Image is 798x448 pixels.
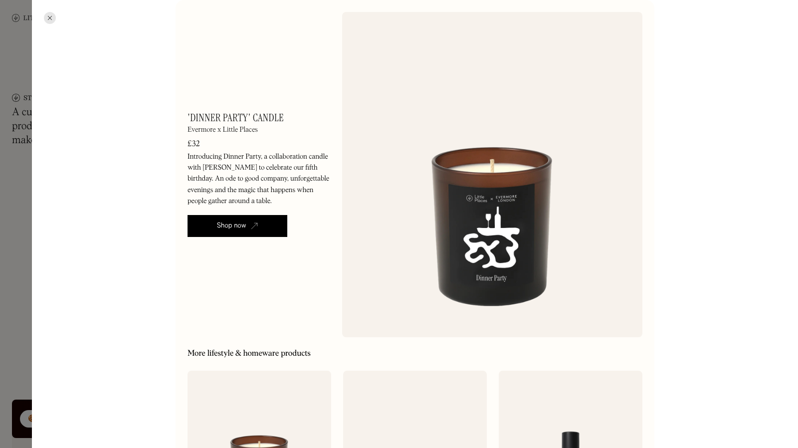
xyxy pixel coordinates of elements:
img: Open in new tab [251,223,258,229]
a: Shop now [188,215,287,237]
div: Shop now [217,221,246,231]
h2: products [281,349,311,359]
p: Introducing Dinner Party, a collaboration candle with [PERSON_NAME] to celebrate our fifth birthd... [188,151,330,207]
div: Evermore x Little Places [188,126,258,133]
div: £32 [188,140,199,148]
h1: 'Dinner Party' Candle [188,113,284,123]
h2: More [188,349,205,359]
h2: Lifestyle & homeware [207,349,279,359]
